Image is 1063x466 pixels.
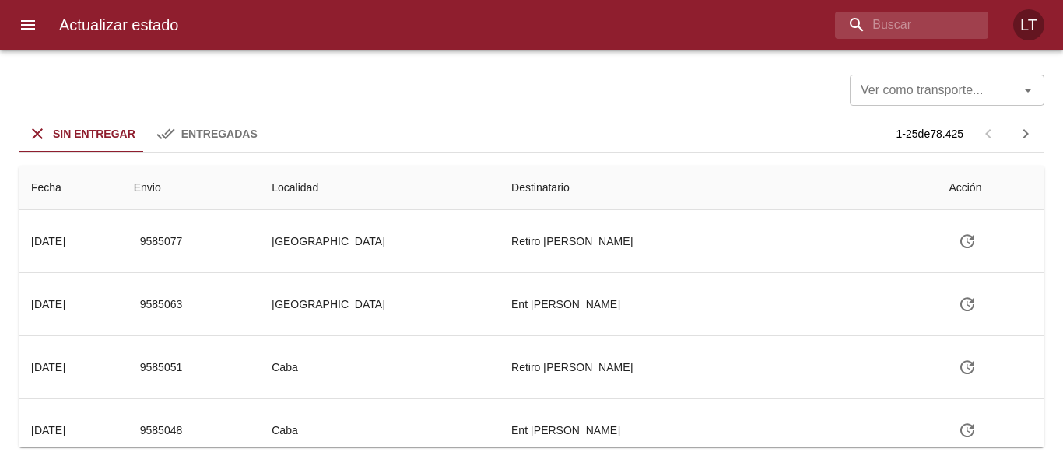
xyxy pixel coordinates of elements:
[259,336,499,398] td: Caba
[121,166,260,210] th: Envio
[949,234,986,247] span: Actualizar estado y agregar documentación
[896,126,963,142] p: 1 - 25 de 78.425
[31,298,65,310] div: [DATE]
[499,399,936,461] td: Ent [PERSON_NAME]
[140,358,183,377] span: 9585051
[181,128,258,140] span: Entregadas
[1013,9,1044,40] div: Abrir información de usuario
[140,421,183,440] span: 9585048
[134,416,189,445] button: 9585048
[259,399,499,461] td: Caba
[140,295,183,314] span: 9585063
[31,235,65,247] div: [DATE]
[1013,9,1044,40] div: LT
[140,232,183,251] span: 9585077
[1007,115,1044,152] span: Pagina siguiente
[53,128,135,140] span: Sin Entregar
[59,12,178,37] h6: Actualizar estado
[835,12,962,39] input: buscar
[259,210,499,272] td: [GEOGRAPHIC_DATA]
[134,227,189,256] button: 9585077
[949,297,986,310] span: Actualizar estado y agregar documentación
[499,336,936,398] td: Retiro [PERSON_NAME]
[1017,79,1039,101] button: Abrir
[499,166,936,210] th: Destinatario
[31,361,65,373] div: [DATE]
[949,423,986,436] span: Actualizar estado y agregar documentación
[259,166,499,210] th: Localidad
[499,210,936,272] td: Retiro [PERSON_NAME]
[499,273,936,335] td: Ent [PERSON_NAME]
[970,126,1007,139] span: Pagina anterior
[19,166,121,210] th: Fecha
[936,166,1044,210] th: Acción
[9,6,47,44] button: menu
[134,353,189,382] button: 9585051
[31,424,65,436] div: [DATE]
[949,360,986,373] span: Actualizar estado y agregar documentación
[19,115,269,152] div: Tabs Envios
[134,290,189,319] button: 9585063
[259,273,499,335] td: [GEOGRAPHIC_DATA]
